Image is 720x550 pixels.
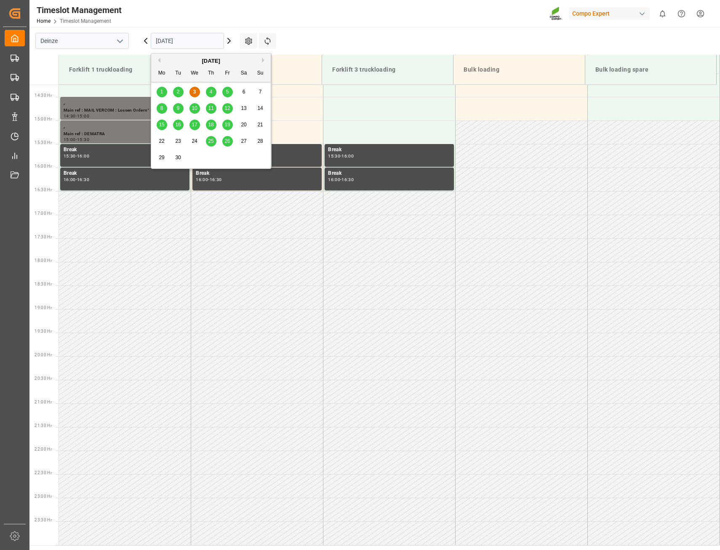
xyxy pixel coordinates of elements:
span: 14:30 Hr [35,93,52,98]
input: Type to search/select [35,33,129,49]
span: 15:30 Hr [35,140,52,145]
div: Choose Monday, September 1st, 2025 [157,87,167,97]
span: 13 [241,105,246,111]
span: 22:30 Hr [35,470,52,475]
span: 22 [159,138,164,144]
div: Choose Monday, September 29th, 2025 [157,152,167,163]
div: Choose Thursday, September 11th, 2025 [206,103,216,114]
div: Choose Monday, September 22nd, 2025 [157,136,167,147]
span: 21 [257,122,263,128]
div: Main ref : MAIL VERCOM : Lossen Ordern° 5738243 [64,107,186,114]
div: 14:30 [64,114,76,118]
span: 6 [243,89,245,95]
span: 3 [193,89,196,95]
div: Choose Tuesday, September 30th, 2025 [173,152,184,163]
span: 23:00 Hr [35,494,52,499]
div: Choose Wednesday, September 17th, 2025 [189,120,200,130]
span: 2 [177,89,180,95]
div: Sa [239,68,249,79]
div: 15:00 [77,114,89,118]
span: 17 [192,122,197,128]
a: Home [37,18,51,24]
button: Help Center [672,4,691,23]
div: Main ref : DEMATRA [64,131,186,138]
span: 30 [175,155,181,160]
div: Break [64,146,186,154]
div: Choose Thursday, September 18th, 2025 [206,120,216,130]
div: Bulk loading spare [592,62,709,77]
span: 11 [208,105,213,111]
div: Choose Saturday, September 6th, 2025 [239,87,249,97]
div: 16:00 [64,178,76,182]
div: 16:00 [77,154,89,158]
div: 16:30 [341,178,354,182]
div: Choose Thursday, September 25th, 2025 [206,136,216,147]
div: Fr [222,68,233,79]
div: Forklift 1 truckloading [66,62,184,77]
div: Choose Sunday, September 28th, 2025 [255,136,266,147]
div: Choose Wednesday, September 10th, 2025 [189,103,200,114]
div: 15:30 [64,154,76,158]
div: Choose Tuesday, September 23rd, 2025 [173,136,184,147]
span: 19:30 Hr [35,329,52,334]
div: Break [64,169,186,178]
div: Choose Sunday, September 21st, 2025 [255,120,266,130]
div: Th [206,68,216,79]
span: 19 [224,122,230,128]
input: DD.MM.YYYY [151,33,224,49]
span: 18:30 Hr [35,282,52,286]
span: 9 [177,105,180,111]
span: 15 [159,122,164,128]
span: 27 [241,138,246,144]
span: 10 [192,105,197,111]
div: Choose Tuesday, September 2nd, 2025 [173,87,184,97]
div: - [76,154,77,158]
span: 25 [208,138,213,144]
div: Break [328,169,451,178]
span: 16:00 Hr [35,164,52,168]
div: [DATE] [151,57,271,65]
span: 20:00 Hr [35,352,52,357]
span: 23 [175,138,181,144]
span: 21:30 Hr [35,423,52,428]
span: 7 [259,89,262,95]
span: 5 [226,89,229,95]
span: 20 [241,122,246,128]
span: 24 [192,138,197,144]
span: 28 [257,138,263,144]
button: Compo Expert [569,5,653,21]
span: 22:00 Hr [35,447,52,451]
div: 16:30 [77,178,89,182]
button: show 0 new notifications [653,4,672,23]
span: 8 [160,105,163,111]
div: month 2025-09 [154,84,269,166]
div: - [340,178,341,182]
div: Choose Sunday, September 7th, 2025 [255,87,266,97]
span: 16 [175,122,181,128]
div: Compo Expert [569,8,650,20]
div: Tu [173,68,184,79]
div: - [340,154,341,158]
span: 19:00 Hr [35,305,52,310]
span: 18:00 Hr [35,258,52,263]
div: Choose Friday, September 12th, 2025 [222,103,233,114]
span: 26 [224,138,230,144]
div: Timeslot Management [37,4,122,16]
div: We [189,68,200,79]
div: Choose Monday, September 15th, 2025 [157,120,167,130]
div: 16:00 [341,154,354,158]
div: 15:30 [77,138,89,142]
div: - [208,178,209,182]
div: Choose Wednesday, September 24th, 2025 [189,136,200,147]
span: 29 [159,155,164,160]
span: 23:30 Hr [35,518,52,522]
div: 15:00 [64,138,76,142]
div: Break [196,169,318,178]
div: Break [328,146,451,154]
div: Choose Friday, September 5th, 2025 [222,87,233,97]
div: - [76,114,77,118]
div: 16:30 [210,178,222,182]
div: Choose Saturday, September 27th, 2025 [239,136,249,147]
span: 18 [208,122,213,128]
div: Choose Saturday, September 20th, 2025 [239,120,249,130]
